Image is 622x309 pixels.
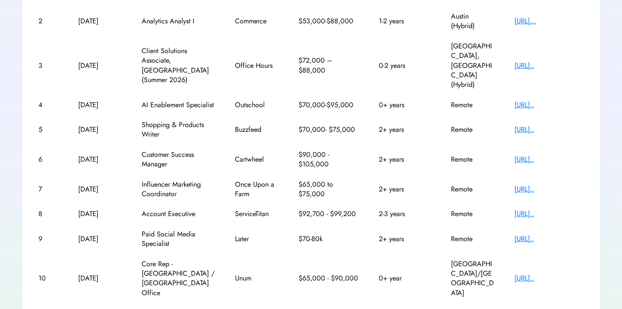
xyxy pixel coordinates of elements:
div: $65,000 - $90,000 [298,274,359,283]
div: [URL].. [514,274,584,283]
div: Austin (Hybrid) [451,12,494,31]
div: 3 [38,61,58,70]
div: [GEOGRAPHIC_DATA], [GEOGRAPHIC_DATA] (Hybrid) [451,41,494,90]
div: $72,000 – $88,000 [298,56,359,75]
div: 9 [38,234,58,244]
div: Influencer Marketing Coordinator [142,180,215,199]
div: Office Hours [235,61,278,70]
div: [DATE] [78,209,121,219]
div: Client Solutions Associate, [GEOGRAPHIC_DATA] (Summer 2026) [142,46,215,85]
div: [DATE] [78,155,121,164]
div: $65,000 to $75,000 [298,180,359,199]
div: [DATE] [78,16,121,26]
div: AI Enablement Specialist [142,100,215,110]
div: Paid Social Media Specialist [142,229,215,249]
div: Core Rep - [GEOGRAPHIC_DATA] / [GEOGRAPHIC_DATA] Office [142,259,215,298]
div: [URL].. [514,125,584,134]
div: [DATE] [78,185,121,194]
div: 7 [38,185,58,194]
div: 2+ years [379,125,431,134]
div: 2 [38,16,58,26]
div: Cartwheel [235,155,278,164]
div: [GEOGRAPHIC_DATA]/[GEOGRAPHIC_DATA] [451,259,494,298]
div: Remote [451,100,494,110]
div: $70-80k [298,234,359,244]
div: Remote [451,185,494,194]
div: [URL].. [514,234,584,244]
div: 6 [38,155,58,164]
div: [URL]... [514,16,584,26]
div: [URL].. [514,185,584,194]
div: 0+ year [379,274,431,283]
div: $53,000-$88,000 [298,16,359,26]
div: ServiceTitan [235,209,278,219]
div: Shopping & Products Writer [142,120,215,140]
div: 2+ years [379,234,431,244]
div: [URL].. [514,61,584,70]
div: $70,000-$95,000 [298,100,359,110]
div: [DATE] [78,274,121,283]
div: 4 [38,100,58,110]
div: Later [235,234,278,244]
div: [URL].. [514,155,584,164]
div: [URL].. [514,100,584,110]
div: Remote [451,155,494,164]
div: Analytics Analyst I [142,16,215,26]
div: [DATE] [78,61,121,70]
div: 8 [38,209,58,219]
div: Remote [451,125,494,134]
div: Customer Success Manager [142,150,215,169]
div: Commerce [235,16,278,26]
div: 1-2 years [379,16,431,26]
div: Remote [451,234,494,244]
div: 10 [38,274,58,283]
div: $70,000- $75,000 [298,125,359,134]
div: Buzzfeed [235,125,278,134]
div: $90,000 - $105,000 [298,150,359,169]
div: [DATE] [78,125,121,134]
div: [DATE] [78,100,121,110]
div: 5 [38,125,58,134]
div: Once Upon a Farm [235,180,278,199]
div: Outschool [235,100,278,110]
div: 2+ years [379,185,431,194]
div: [DATE] [78,234,121,244]
div: Unum [235,274,278,283]
div: Remote [451,209,494,219]
div: [URL].. [514,209,584,219]
div: 0-2 years [379,61,431,70]
div: 2-3 years [379,209,431,219]
div: 0+ years [379,100,431,110]
div: 2+ years [379,155,431,164]
div: $92,700 - $99,200 [298,209,359,219]
div: Account Executive [142,209,215,219]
